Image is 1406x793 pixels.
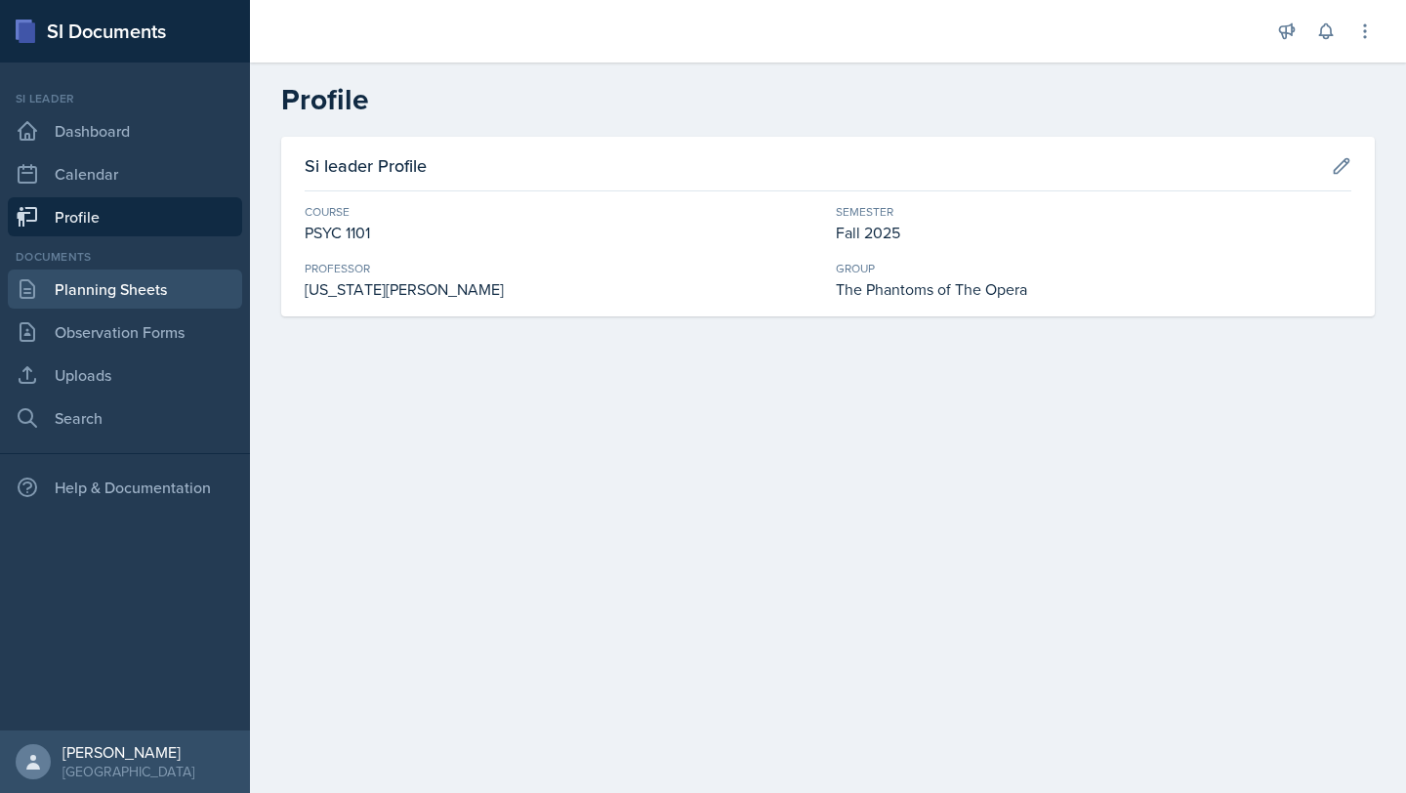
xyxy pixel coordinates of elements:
a: Planning Sheets [8,270,242,309]
div: Help & Documentation [8,468,242,507]
div: Si leader [8,90,242,107]
a: Uploads [8,355,242,395]
div: The Phantoms of The Opera [836,277,1351,301]
div: PSYC 1101 [305,221,820,244]
a: Observation Forms [8,313,242,352]
div: [PERSON_NAME] [62,742,194,762]
a: Search [8,398,242,438]
div: Course [305,203,820,221]
h2: Profile [281,82,1375,117]
div: Professor [305,260,820,277]
a: Calendar [8,154,242,193]
a: Dashboard [8,111,242,150]
h3: Si leader Profile [305,152,427,179]
div: Documents [8,248,242,266]
div: [GEOGRAPHIC_DATA] [62,762,194,781]
div: Group [836,260,1351,277]
a: Profile [8,197,242,236]
div: Fall 2025 [836,221,1351,244]
div: Semester [836,203,1351,221]
div: [US_STATE][PERSON_NAME] [305,277,820,301]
